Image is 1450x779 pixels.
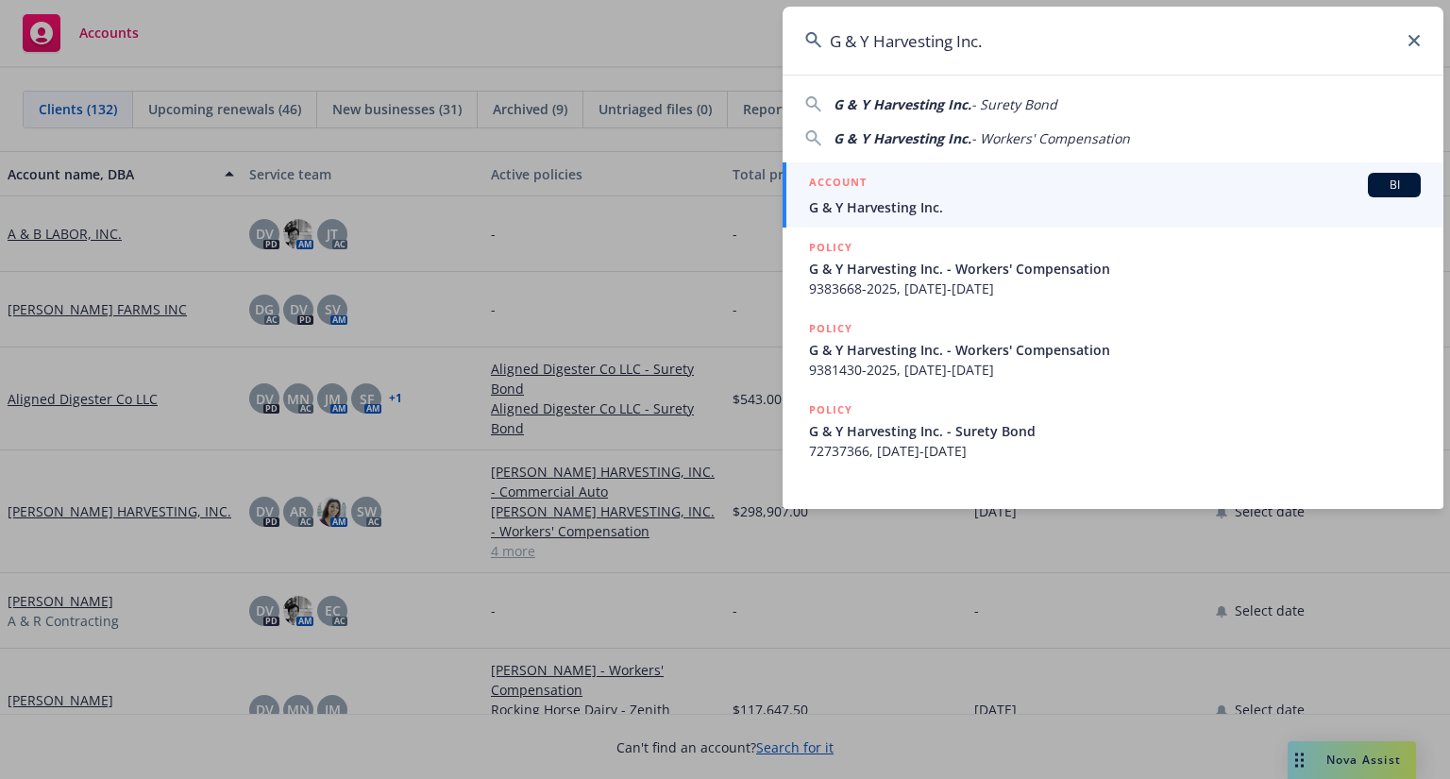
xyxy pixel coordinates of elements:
[783,162,1443,228] a: ACCOUNTBIG & Y Harvesting Inc.
[809,173,867,195] h5: ACCOUNT
[971,95,1057,113] span: - Surety Bond
[809,319,852,338] h5: POLICY
[809,279,1421,298] span: 9383668-2025, [DATE]-[DATE]
[809,238,852,257] h5: POLICY
[809,259,1421,279] span: G & Y Harvesting Inc. - Workers' Compensation
[783,309,1443,390] a: POLICYG & Y Harvesting Inc. - Workers' Compensation9381430-2025, [DATE]-[DATE]
[783,390,1443,471] a: POLICYG & Y Harvesting Inc. - Surety Bond72737366, [DATE]-[DATE]
[809,441,1421,461] span: 72737366, [DATE]-[DATE]
[809,197,1421,217] span: G & Y Harvesting Inc.
[783,7,1443,75] input: Search...
[834,95,971,113] span: G & Y Harvesting Inc.
[1375,177,1413,194] span: BI
[809,400,852,419] h5: POLICY
[783,228,1443,309] a: POLICYG & Y Harvesting Inc. - Workers' Compensation9383668-2025, [DATE]-[DATE]
[809,360,1421,380] span: 9381430-2025, [DATE]-[DATE]
[834,129,971,147] span: G & Y Harvesting Inc.
[809,421,1421,441] span: G & Y Harvesting Inc. - Surety Bond
[809,340,1421,360] span: G & Y Harvesting Inc. - Workers' Compensation
[971,129,1130,147] span: - Workers' Compensation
